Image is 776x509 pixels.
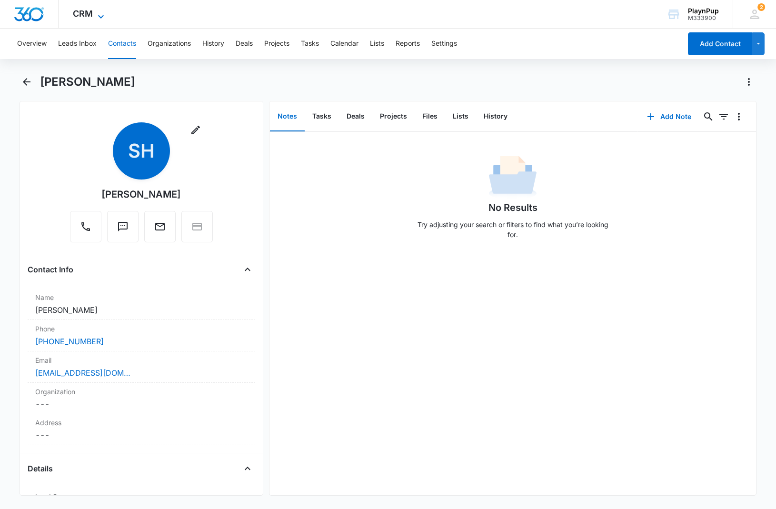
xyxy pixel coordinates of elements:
[701,109,716,124] button: Search...
[28,463,53,474] h4: Details
[476,102,515,131] button: History
[35,418,248,428] label: Address
[445,102,476,131] button: Lists
[35,491,248,501] label: Lead Source
[107,211,139,242] button: Text
[20,74,34,90] button: Back
[28,383,255,414] div: Organization---
[35,355,248,365] label: Email
[144,211,176,242] button: Email
[35,336,104,347] a: [PHONE_NUMBER]
[73,9,93,19] span: CRM
[489,153,537,200] img: No Data
[236,29,253,59] button: Deals
[107,226,139,234] a: Text
[70,226,101,234] a: Call
[339,102,372,131] button: Deals
[488,200,537,215] h1: No Results
[431,29,457,59] button: Settings
[688,32,752,55] button: Add Contact
[757,3,765,11] span: 2
[35,399,248,410] dd: ---
[370,29,384,59] button: Lists
[637,105,701,128] button: Add Note
[330,29,358,59] button: Calendar
[70,211,101,242] button: Call
[40,75,135,89] h1: [PERSON_NAME]
[757,3,765,11] div: notifications count
[35,387,248,397] label: Organization
[270,102,305,131] button: Notes
[35,429,248,441] dd: ---
[372,102,415,131] button: Projects
[415,102,445,131] button: Files
[264,29,289,59] button: Projects
[35,324,248,334] label: Phone
[148,29,191,59] button: Organizations
[113,122,170,180] span: SH
[35,292,248,302] label: Name
[144,226,176,234] a: Email
[108,29,136,59] button: Contacts
[716,109,731,124] button: Filters
[305,102,339,131] button: Tasks
[28,289,255,320] div: Name[PERSON_NAME]
[28,320,255,351] div: Phone[PHONE_NUMBER]
[240,461,255,476] button: Close
[202,29,224,59] button: History
[28,351,255,383] div: Email[EMAIL_ADDRESS][DOMAIN_NAME]
[301,29,319,59] button: Tasks
[17,29,47,59] button: Overview
[35,304,248,316] dd: [PERSON_NAME]
[688,7,719,15] div: account name
[396,29,420,59] button: Reports
[741,74,756,90] button: Actions
[731,109,746,124] button: Overflow Menu
[58,29,97,59] button: Leads Inbox
[28,414,255,445] div: Address---
[413,220,613,240] p: Try adjusting your search or filters to find what you’re looking for.
[240,262,255,277] button: Close
[688,15,719,21] div: account id
[35,367,130,379] a: [EMAIL_ADDRESS][DOMAIN_NAME]
[101,187,181,201] div: [PERSON_NAME]
[28,264,73,275] h4: Contact Info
